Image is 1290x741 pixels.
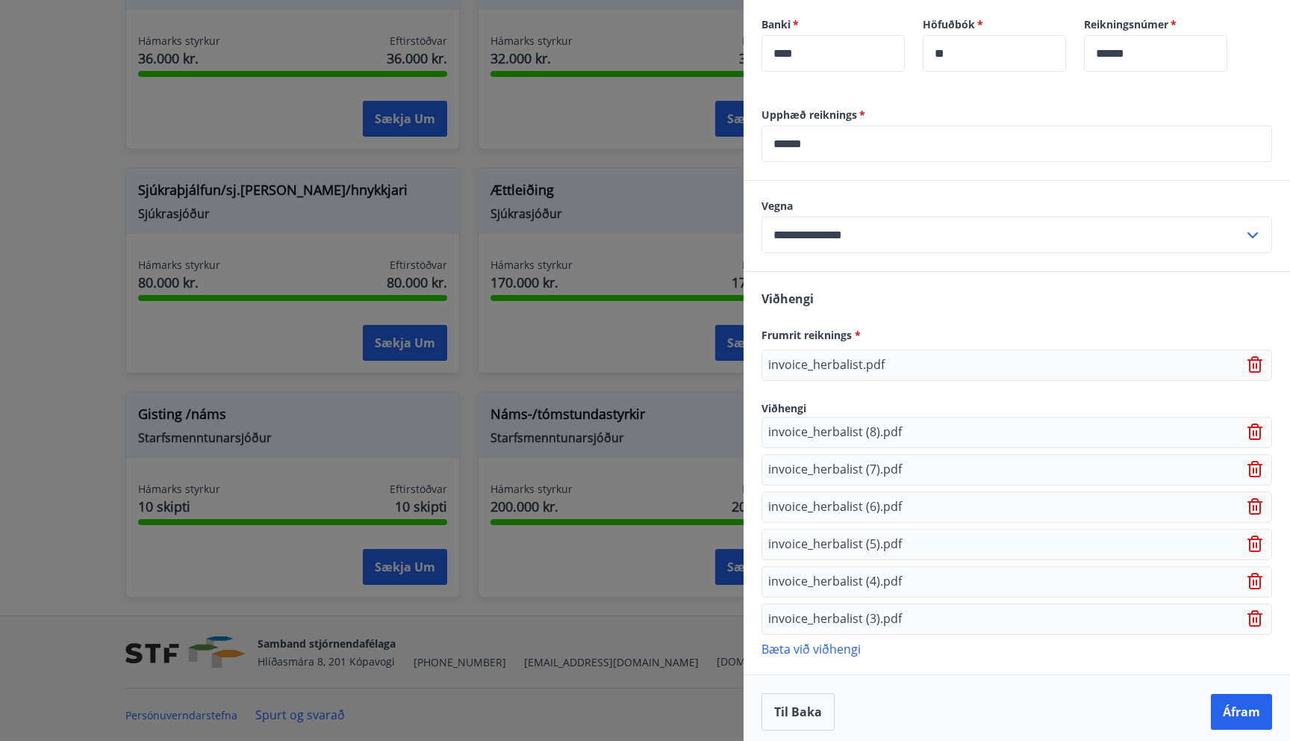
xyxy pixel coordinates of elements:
[761,291,814,307] span: Viðhengi
[768,498,902,516] p: invoice_herbalist (6).pdf
[761,17,905,32] label: Banki
[1084,17,1227,32] label: Reikningsnúmer
[768,356,885,374] p: invoice_herbalist.pdf
[761,693,835,731] button: Til baka
[768,461,902,479] p: invoice_herbalist (7).pdf
[923,17,1066,32] label: Höfuðbók
[768,536,902,554] p: invoice_herbalist (5).pdf
[1211,694,1272,730] button: Áfram
[761,199,1272,214] label: Vegna
[768,424,902,441] p: invoice_herbalist (8).pdf
[761,641,1272,656] p: Bæta við viðhengi
[761,328,861,342] span: Frumrit reiknings
[761,108,1272,123] label: Upphæð reiknings
[761,125,1272,162] div: Upphæð reiknings
[761,401,806,415] span: Viðhengi
[768,610,902,628] p: invoice_herbalist (3).pdf
[768,573,902,591] p: invoice_herbalist (4).pdf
